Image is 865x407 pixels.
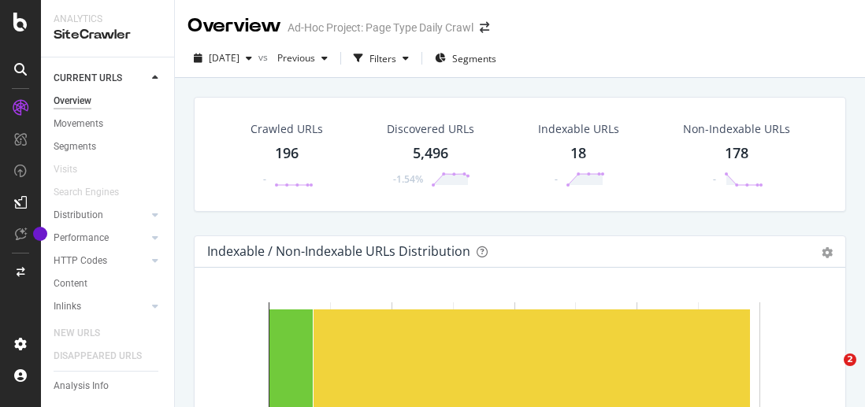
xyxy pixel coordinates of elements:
[555,172,558,186] div: -
[713,172,716,186] div: -
[413,143,448,164] div: 5,496
[54,26,161,44] div: SiteCrawler
[209,51,239,65] span: 2025 Sep. 23rd
[54,276,163,292] a: Content
[54,298,81,315] div: Inlinks
[271,46,334,71] button: Previous
[54,93,91,109] div: Overview
[54,378,163,394] a: Analysis Info
[54,276,87,292] div: Content
[393,172,423,186] div: -1.54%
[54,230,147,246] a: Performance
[54,378,109,394] div: Analysis Info
[54,253,107,269] div: HTTP Codes
[54,321,88,338] div: Outlinks
[429,46,503,71] button: Segments
[54,139,96,155] div: Segments
[54,348,142,364] div: DISAPPEARED URLS
[54,161,93,178] a: Visits
[251,121,323,137] div: Crawled URLs
[207,243,470,259] div: Indexable / Non-Indexable URLs Distribution
[275,143,299,164] div: 196
[725,143,748,164] div: 178
[54,325,100,342] div: NEW URLS
[369,52,396,65] div: Filters
[54,230,109,246] div: Performance
[258,50,271,64] span: vs
[288,20,473,35] div: Ad-Hoc Project: Page Type Daily Crawl
[54,184,119,201] div: Search Engines
[54,298,147,315] a: Inlinks
[452,52,496,65] span: Segments
[54,325,116,342] a: NEW URLS
[54,13,161,26] div: Analytics
[54,93,163,109] a: Overview
[822,247,833,258] div: gear
[54,348,158,364] a: DISAPPEARED URLS
[844,353,856,366] span: 2
[54,184,135,201] a: Search Engines
[263,172,266,186] div: -
[187,46,258,71] button: [DATE]
[347,46,415,71] button: Filters
[54,321,147,338] a: Outlinks
[54,116,103,132] div: Movements
[54,70,147,87] a: CURRENT URLS
[54,70,122,87] div: CURRENT URLS
[271,51,315,65] span: Previous
[54,161,77,178] div: Visits
[187,13,281,39] div: Overview
[54,116,163,132] a: Movements
[54,253,147,269] a: HTTP Codes
[570,143,586,164] div: 18
[683,121,790,137] div: Non-Indexable URLs
[538,121,619,137] div: Indexable URLs
[54,207,147,224] a: Distribution
[811,353,849,391] iframe: Intercom live chat
[33,227,47,241] div: Tooltip anchor
[54,139,163,155] a: Segments
[54,207,103,224] div: Distribution
[480,22,489,33] div: arrow-right-arrow-left
[387,121,474,137] div: Discovered URLs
